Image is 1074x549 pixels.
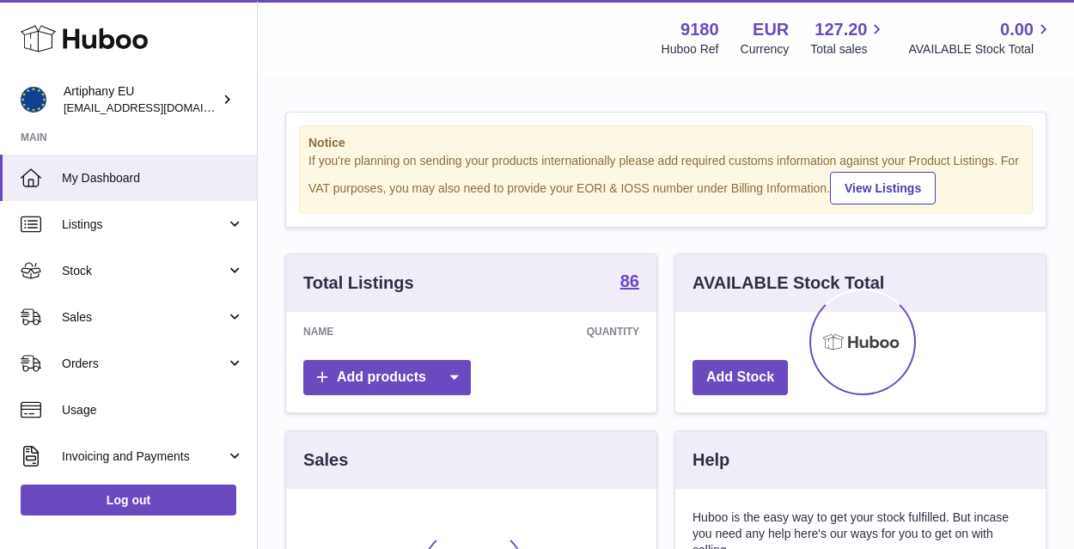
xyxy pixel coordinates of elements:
[693,271,884,295] h3: AVAILABLE Stock Total
[830,172,936,204] a: View Listings
[21,87,46,113] img: artiphany@artiphany.eu
[741,41,790,58] div: Currency
[693,360,788,395] a: Add Stock
[810,41,887,58] span: Total sales
[303,271,414,295] h3: Total Listings
[810,18,887,58] a: 127.20 Total sales
[620,272,639,290] strong: 86
[444,312,656,351] th: Quantity
[303,448,348,472] h3: Sales
[64,101,253,114] span: [EMAIL_ADDRESS][DOMAIN_NAME]
[308,153,1023,204] div: If you're planning on sending your products internationally please add required customs informati...
[680,18,719,41] strong: 9180
[62,448,226,465] span: Invoicing and Payments
[62,217,226,233] span: Listings
[21,485,236,515] a: Log out
[662,41,719,58] div: Huboo Ref
[693,448,729,472] h3: Help
[1000,18,1034,41] span: 0.00
[64,83,218,116] div: Artiphany EU
[815,18,867,41] span: 127.20
[308,135,1023,151] strong: Notice
[62,170,244,186] span: My Dashboard
[286,312,444,351] th: Name
[62,402,244,418] span: Usage
[908,41,1053,58] span: AVAILABLE Stock Total
[620,272,639,293] a: 86
[62,309,226,326] span: Sales
[62,356,226,372] span: Orders
[753,18,789,41] strong: EUR
[908,18,1053,58] a: 0.00 AVAILABLE Stock Total
[303,360,471,395] a: Add products
[62,263,226,279] span: Stock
